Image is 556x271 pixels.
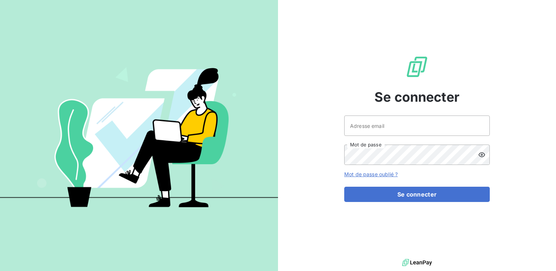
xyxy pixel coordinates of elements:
[344,171,398,177] a: Mot de passe oublié ?
[402,257,432,268] img: logo
[344,116,490,136] input: placeholder
[344,187,490,202] button: Se connecter
[405,55,429,78] img: Logo LeanPay
[374,87,460,107] span: Se connecter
